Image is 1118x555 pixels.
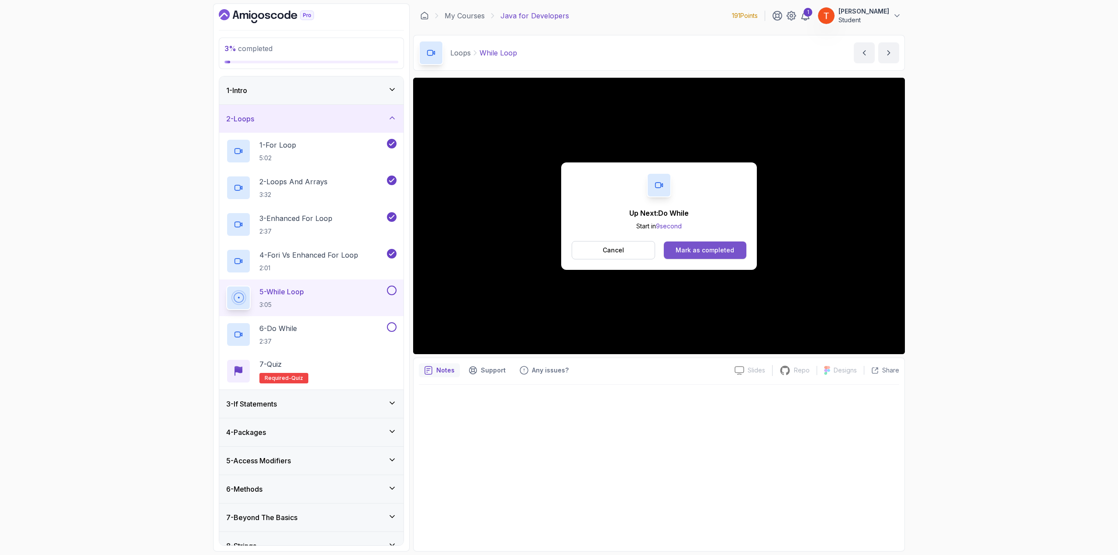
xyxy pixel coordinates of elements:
[878,42,899,63] button: next content
[226,212,397,237] button: 3-Enhanced For Loop2:37
[259,250,358,260] p: 4 - Fori vs Enhanced For Loop
[226,85,247,96] h3: 1 - Intro
[265,375,291,382] span: Required-
[259,176,328,187] p: 2 - Loops And Arrays
[226,114,254,124] h3: 2 - Loops
[224,44,273,53] span: completed
[219,503,404,531] button: 7-Beyond The Basics
[629,208,689,218] p: Up Next: Do While
[463,363,511,377] button: Support button
[259,323,297,334] p: 6 - Do While
[259,264,358,272] p: 2:01
[219,418,404,446] button: 4-Packages
[838,16,889,24] p: Student
[413,78,905,354] iframe: 5 - While Loop
[834,366,857,375] p: Designs
[226,286,397,310] button: 5-While Loop3:05
[259,286,304,297] p: 5 - While Loop
[514,363,574,377] button: Feedback button
[480,48,517,58] p: While Loop
[226,455,291,466] h3: 5 - Access Modifiers
[838,7,889,16] p: [PERSON_NAME]
[226,176,397,200] button: 2-Loops And Arrays3:32
[226,359,397,383] button: 7-QuizRequired-quiz
[572,241,655,259] button: Cancel
[259,190,328,199] p: 3:32
[664,241,746,259] button: Mark as completed
[226,249,397,273] button: 4-Fori vs Enhanced For Loop2:01
[419,363,460,377] button: notes button
[219,105,404,133] button: 2-Loops
[259,227,332,236] p: 2:37
[629,222,689,231] p: Start in
[500,10,569,21] p: Java for Developers
[420,11,429,20] a: Dashboard
[532,366,569,375] p: Any issues?
[259,359,282,369] p: 7 - Quiz
[676,246,734,255] div: Mark as completed
[219,9,334,23] a: Dashboard
[450,48,471,58] p: Loops
[226,541,256,551] h3: 8 - Strings
[882,366,899,375] p: Share
[219,447,404,475] button: 5-Access Modifiers
[226,427,266,438] h3: 4 - Packages
[259,213,332,224] p: 3 - Enhanced For Loop
[259,300,304,309] p: 3:05
[259,337,297,346] p: 2:37
[481,366,506,375] p: Support
[291,375,303,382] span: quiz
[804,8,812,17] div: 1
[226,484,262,494] h3: 6 - Methods
[259,140,296,150] p: 1 - For Loop
[748,366,765,375] p: Slides
[226,399,277,409] h3: 3 - If Statements
[436,366,455,375] p: Notes
[794,366,810,375] p: Repo
[259,154,296,162] p: 5:02
[818,7,901,24] button: user profile image[PERSON_NAME]Student
[219,390,404,418] button: 3-If Statements
[603,246,624,255] p: Cancel
[818,7,835,24] img: user profile image
[219,76,404,104] button: 1-Intro
[800,10,811,21] a: 1
[864,366,899,375] button: Share
[226,139,397,163] button: 1-For Loop5:02
[445,10,485,21] a: My Courses
[656,222,682,230] span: 9 second
[219,475,404,503] button: 6-Methods
[226,322,397,347] button: 6-Do While2:37
[226,512,297,523] h3: 7 - Beyond The Basics
[732,11,758,20] p: 191 Points
[854,42,875,63] button: previous content
[224,44,236,53] span: 3 %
